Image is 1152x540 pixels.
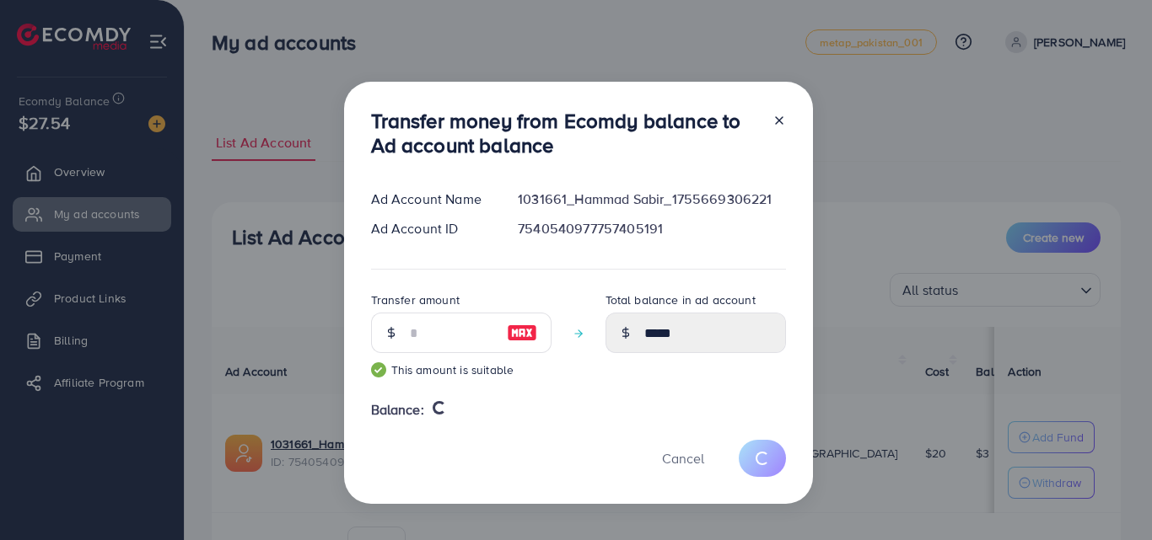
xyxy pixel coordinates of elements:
button: Cancel [641,440,725,476]
img: guide [371,362,386,377]
div: 7540540977757405191 [504,219,799,238]
span: Balance: [371,400,424,420]
div: Ad Account Name [358,190,505,209]
span: Cancel [662,449,704,468]
label: Total balance in ad account [606,291,756,308]
h3: Transfer money from Ecomdy balance to Ad account balance [371,109,759,158]
img: image [507,323,537,343]
iframe: Chat [1080,464,1139,527]
label: Transfer amount [371,291,460,308]
div: 1031661_Hammad Sabir_1755669306221 [504,190,799,209]
small: This amount is suitable [371,361,552,378]
div: Ad Account ID [358,219,505,238]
